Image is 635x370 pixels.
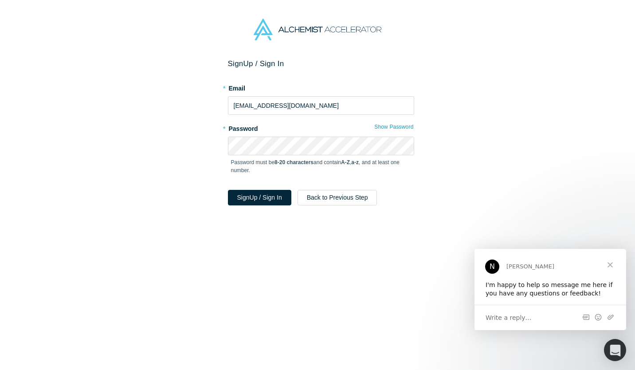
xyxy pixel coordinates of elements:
[228,121,414,134] label: Password
[228,81,414,93] label: Email
[474,249,626,330] iframe: Intercom live chat message
[254,19,381,40] img: Alchemist Accelerator Logo
[298,190,377,205] button: Back to Previous Step
[228,59,414,68] h2: Sign Up / Sign In
[274,159,314,165] strong: 8-20 characters
[374,121,414,133] button: Show Password
[228,190,291,205] button: SignUp / Sign In
[351,159,359,165] strong: a-z
[231,158,411,174] p: Password must be and contain , , and at least one number.
[341,159,350,165] strong: A-Z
